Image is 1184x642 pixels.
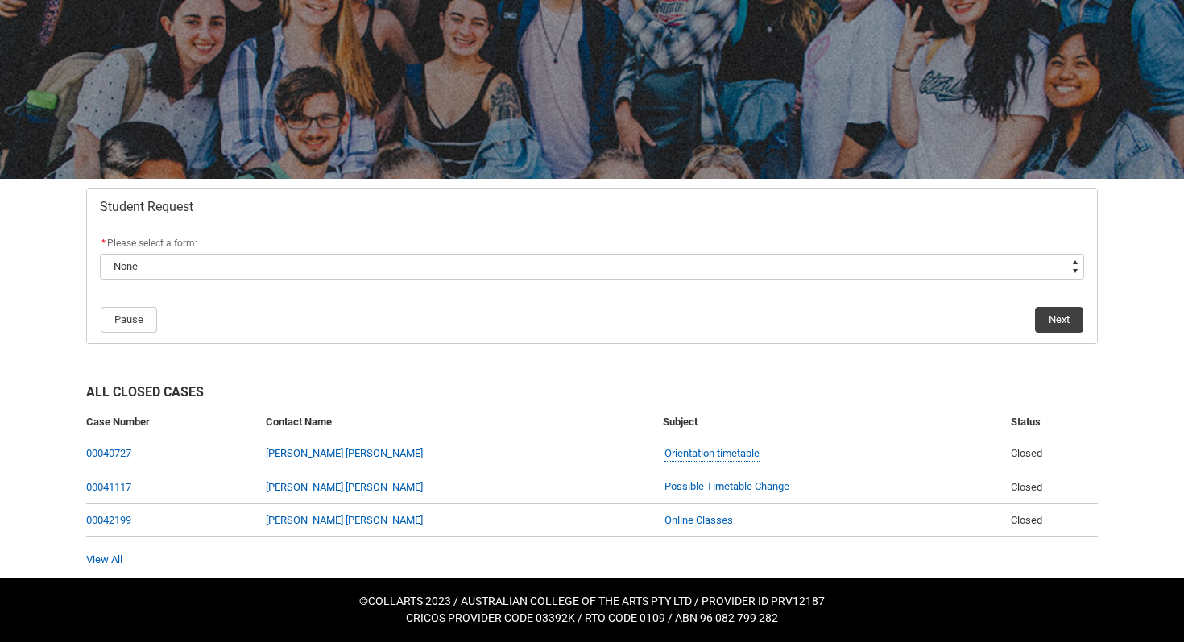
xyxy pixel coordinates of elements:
a: 00042199 [86,514,131,526]
a: [PERSON_NAME] [PERSON_NAME] [266,514,423,526]
a: [PERSON_NAME] [PERSON_NAME] [266,481,423,493]
abbr: required [101,238,106,249]
a: 00040727 [86,447,131,459]
a: 00041117 [86,481,131,493]
th: Case Number [86,408,259,437]
h2: All Closed Cases [86,383,1098,408]
span: Closed [1011,481,1042,493]
button: Pause [101,307,157,333]
a: [PERSON_NAME] [PERSON_NAME] [266,447,423,459]
span: Please select a form: [107,238,197,249]
a: Possible Timetable Change [664,478,789,495]
span: Closed [1011,447,1042,459]
th: Subject [656,408,1004,437]
th: Contact Name [259,408,657,437]
span: Closed [1011,514,1042,526]
button: Next [1035,307,1083,333]
span: Student Request [100,199,193,215]
article: Redu_Student_Request flow [86,188,1098,344]
a: Online Classes [664,512,733,529]
a: View All Cases [86,553,122,565]
th: Status [1004,408,1098,437]
a: Orientation timetable [664,445,760,462]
